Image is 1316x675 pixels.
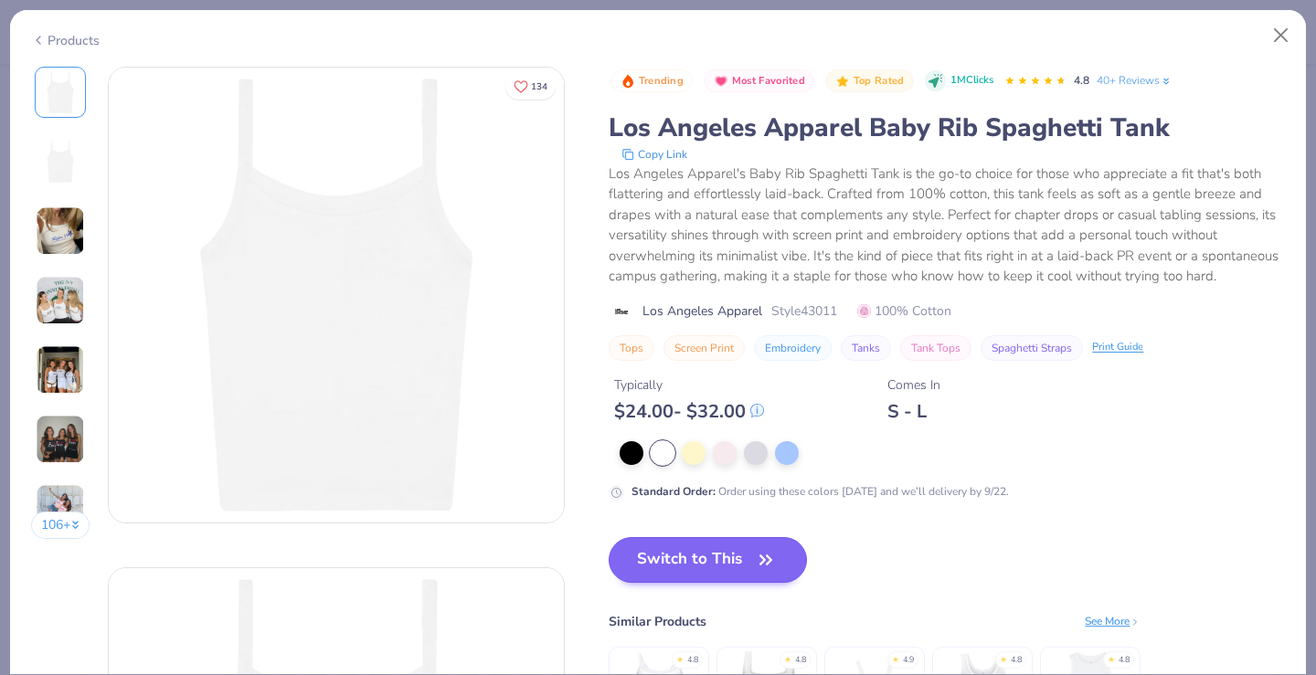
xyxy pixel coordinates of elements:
[1074,73,1089,88] span: 4.8
[36,415,85,464] img: User generated content
[609,537,807,583] button: Switch to This
[109,68,564,522] img: Front
[676,654,684,661] div: ★
[609,111,1285,145] div: Los Angeles Apparel Baby Rib Spaghetti Tank
[1092,340,1143,355] div: Print Guide
[887,375,940,395] div: Comes In
[609,612,706,631] div: Similar Products
[639,76,684,86] span: Trending
[631,483,1009,500] div: Order using these colors [DATE] and we’ll delivery by 9/22.
[31,512,90,539] button: 106+
[900,335,971,361] button: Tank Tops
[610,69,693,93] button: Badge Button
[505,73,556,100] button: Like
[704,69,814,93] button: Badge Button
[950,73,993,89] span: 1M Clicks
[531,82,547,91] span: 134
[854,76,905,86] span: Top Rated
[714,74,728,89] img: Most Favorited sort
[621,74,635,89] img: Trending sort
[1119,654,1130,667] div: 4.8
[1000,654,1007,661] div: ★
[835,74,850,89] img: Top Rated sort
[892,654,899,661] div: ★
[841,335,891,361] button: Tanks
[663,335,745,361] button: Screen Print
[1085,613,1141,629] div: See More
[36,206,85,256] img: User generated content
[1004,67,1067,96] div: 4.8 Stars
[609,163,1285,287] div: Los Angeles Apparel's Baby Rib Spaghetti Tank is the go-to choice for those who appreciate a fit ...
[754,335,832,361] button: Embroidery
[1011,654,1022,667] div: 4.8
[825,69,913,93] button: Badge Button
[857,301,951,321] span: 100% Cotton
[616,145,693,163] button: copy to clipboard
[36,484,85,533] img: User generated content
[36,345,85,395] img: User generated content
[732,76,805,86] span: Most Favorited
[784,654,791,661] div: ★
[903,654,914,667] div: 4.9
[614,375,764,395] div: Typically
[1097,72,1173,89] a: 40+ Reviews
[1108,654,1115,661] div: ★
[631,484,716,499] strong: Standard Order :
[1264,18,1299,53] button: Close
[642,301,762,321] span: Los Angeles Apparel
[609,304,633,319] img: brand logo
[771,301,837,321] span: Style 43011
[38,70,82,114] img: Front
[795,654,806,667] div: 4.8
[609,335,654,361] button: Tops
[687,654,698,667] div: 4.8
[38,140,82,184] img: Back
[887,400,940,423] div: S - L
[981,335,1083,361] button: Spaghetti Straps
[36,276,85,325] img: User generated content
[31,31,100,50] div: Products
